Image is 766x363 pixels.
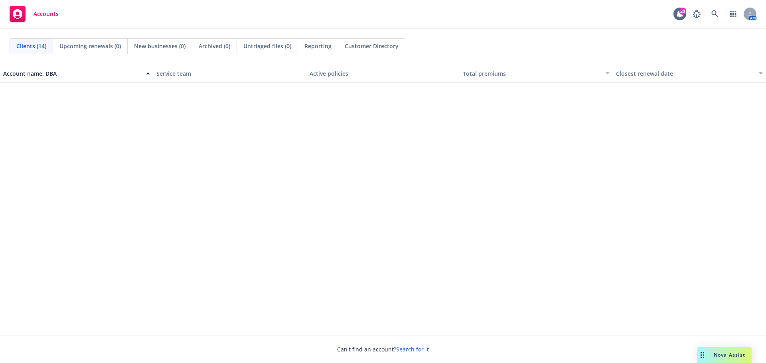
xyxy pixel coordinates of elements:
[243,42,291,50] span: Untriaged files (0)
[134,42,186,50] span: New businesses (0)
[714,351,745,358] span: Nova Assist
[153,64,306,83] button: Service team
[679,8,686,15] div: 28
[306,64,460,83] button: Active policies
[345,42,399,50] span: Customer Directory
[304,42,332,50] span: Reporting
[616,69,754,78] div: Closest renewal date
[337,345,429,353] span: Can't find an account?
[59,42,121,50] span: Upcoming renewals (0)
[310,69,456,78] div: Active policies
[613,64,766,83] button: Closest renewal date
[697,347,707,363] div: Drag to move
[34,11,59,17] span: Accounts
[725,6,741,22] a: Switch app
[460,64,613,83] button: Total premiums
[396,345,429,353] a: Search for it
[697,347,752,363] button: Nova Assist
[16,42,46,50] span: Clients (14)
[707,6,723,22] a: Search
[6,3,62,25] a: Accounts
[156,69,303,78] div: Service team
[3,69,141,78] div: Account name, DBA
[463,69,601,78] div: Total premiums
[199,42,230,50] span: Archived (0)
[689,6,705,22] a: Report a Bug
